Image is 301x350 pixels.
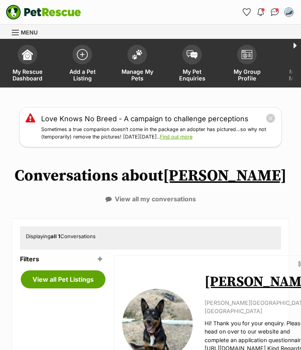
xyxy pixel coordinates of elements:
[229,68,265,82] span: My Group Profile
[65,68,100,82] span: Add a Pet Listing
[160,134,192,140] a: Find out more
[6,5,81,20] img: logo-e224e6f780fb5917bec1dbf3a21bbac754714ae5b6737aabdf751b685950b380.svg
[283,6,295,18] button: My account
[41,126,276,141] p: Sometimes a true companion doesn’t come in the package an adopter has pictured…so why not (tempor...
[120,68,155,82] span: Manage My Pets
[240,6,253,18] a: Favourites
[132,49,143,60] img: manage-my-pets-icon-02211641906a0b7f246fdf0571729dbe1e7629f14944591b6c1af311fb30b64b.svg
[20,255,106,262] header: Filters
[254,6,267,18] button: Notifications
[105,195,196,202] a: View all my conversations
[163,166,286,186] a: [PERSON_NAME]
[10,68,45,82] span: My Rescue Dashboard
[268,6,281,18] a: Conversations
[165,41,219,87] a: My Pet Enquiries
[110,41,165,87] a: Manage My Pets
[174,68,210,82] span: My Pet Enquiries
[51,233,60,239] strong: all 1
[219,41,274,87] a: My Group Profile
[285,8,293,16] img: Lindy Vickers profile pic
[257,8,264,16] img: notifications-46538b983faf8c2785f20acdc204bb7945ddae34d4c08c2a6579f10ce5e182be.svg
[266,113,276,123] button: close
[6,5,81,20] a: PetRescue
[271,8,279,16] img: chat-41dd97257d64d25036548639549fe6c8038ab92f7586957e7f3b1b290dea8141.svg
[41,113,248,124] a: Love Knows No Breed - A campaign to challenge perceptions
[240,6,295,18] ul: Account quick links
[187,50,198,59] img: pet-enquiries-icon-7e3ad2cf08bfb03b45e93fb7055b45f3efa6380592205ae92323e6603595dc1f.svg
[21,270,105,288] a: View all Pet Listings
[77,49,88,60] img: add-pet-listing-icon-0afa8454b4691262ce3f59096e99ab1cd57d4a30225e0717b998d2c9b9846f56.svg
[12,25,43,39] a: Menu
[241,50,252,59] img: group-profile-icon-3fa3cf56718a62981997c0bc7e787c4b2cf8bcc04b72c1350f741eb67cf2f40e.svg
[26,233,96,239] span: Displaying Conversations
[22,49,33,60] img: dashboard-icon-eb2f2d2d3e046f16d808141f083e7271f6b2e854fb5c12c21221c1fb7104beca.svg
[55,41,110,87] a: Add a Pet Listing
[21,29,38,36] span: Menu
